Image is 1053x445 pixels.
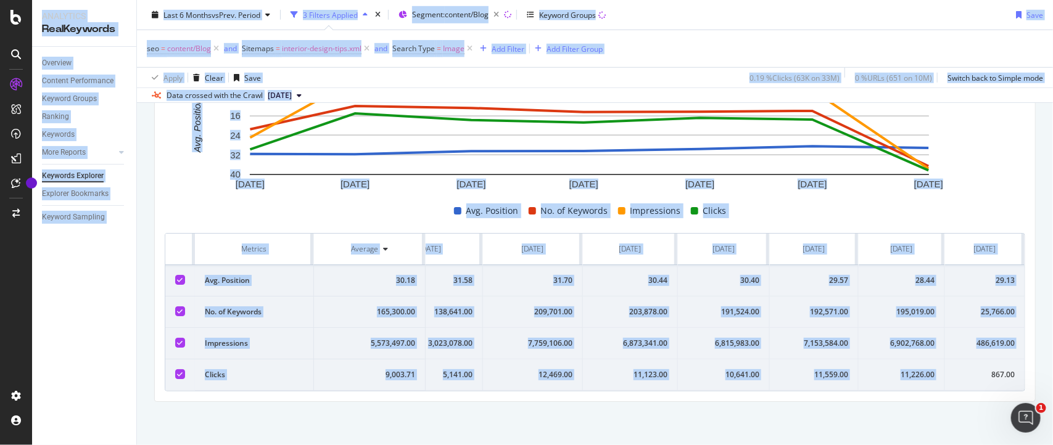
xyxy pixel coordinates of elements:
[530,41,603,56] button: Add Filter Group
[230,169,241,180] text: 40
[42,187,109,200] div: Explorer Bookmarks
[26,178,37,189] div: Tooltip anchor
[493,275,572,286] div: 31.70
[456,179,485,190] text: [DATE]
[688,369,759,380] div: 10,641.00
[539,9,596,20] div: Keyword Groups
[303,9,358,20] div: 3 Filters Applied
[541,203,608,218] span: No. of Keywords
[163,72,183,83] div: Apply
[167,90,263,101] div: Data crossed with the Crawl
[192,99,202,153] text: Avg. Position
[1036,403,1046,413] span: 1
[688,338,759,349] div: 6,815,983.00
[547,43,603,54] div: Add Filter Group
[466,203,519,218] span: Avg. Position
[236,179,265,190] text: [DATE]
[167,40,211,57] span: content/Blog
[268,90,292,101] span: 2025 Jul. 7th
[798,179,827,190] text: [DATE]
[394,5,504,25] button: Segment:content/Blog
[387,369,473,380] div: 5,141.00
[42,10,126,22] div: Analytics
[780,338,848,349] div: 7,153,584.00
[324,306,415,317] div: 165,300.00
[688,275,759,286] div: 30.40
[593,275,667,286] div: 30.44
[387,338,473,349] div: 3,023,078.00
[42,110,69,123] div: Ranking
[1011,5,1043,25] button: Save
[188,68,223,88] button: Clear
[1011,403,1041,433] iframe: Intercom live chat
[780,275,848,286] div: 29.57
[324,369,415,380] div: 9,003.71
[522,243,544,255] div: [DATE]
[42,75,114,88] div: Content Performance
[955,306,1015,317] div: 25,766.00
[42,57,72,70] div: Overview
[869,369,935,380] div: 11,226.00
[165,70,1014,194] svg: A chart.
[195,265,314,296] td: Avg. Position
[412,9,489,20] span: Segment: content/Blog
[42,110,128,123] a: Ranking
[955,275,1015,286] div: 29.13
[855,72,932,83] div: 0 % URLs ( 651 on 10M )
[688,306,759,317] div: 191,524.00
[42,169,104,182] div: Keywords Explorer
[229,68,261,88] button: Save
[282,40,361,57] span: interior-design-tips.xml
[593,369,667,380] div: 11,123.00
[593,338,667,349] div: 6,873,341.00
[276,43,280,54] span: =
[392,43,435,54] span: Search Type
[42,211,128,224] a: Keyword Sampling
[914,179,943,190] text: [DATE]
[869,338,935,349] div: 6,902,768.00
[749,72,840,83] div: 0.19 % Clicks ( 63K on 33M )
[205,243,304,255] div: Metrics
[286,5,373,25] button: 3 Filters Applied
[42,57,128,70] a: Overview
[630,203,681,218] span: Impressions
[230,150,241,160] text: 32
[943,68,1043,88] button: Switch back to Simple mode
[374,43,387,54] button: and
[42,22,126,36] div: RealKeywords
[593,306,667,317] div: 203,878.00
[42,187,128,200] a: Explorer Bookmarks
[437,43,441,54] span: =
[443,40,465,57] span: Image
[147,5,275,25] button: Last 6 MonthsvsPrev. Period
[419,243,441,255] div: [DATE]
[780,306,848,317] div: 192,571.00
[147,43,159,54] span: seo
[387,306,473,317] div: 138,641.00
[42,211,105,224] div: Keyword Sampling
[242,43,274,54] span: Sitemaps
[475,41,524,56] button: Add Filter
[492,43,524,54] div: Add Filter
[230,111,241,121] text: 16
[974,243,996,255] div: [DATE]
[493,306,572,317] div: 209,701.00
[42,146,115,159] a: More Reports
[387,275,473,286] div: 31.58
[163,9,212,20] span: Last 6 Months
[42,146,86,159] div: More Reports
[244,72,261,83] div: Save
[195,328,314,359] td: Impressions
[1026,9,1043,20] div: Save
[42,128,75,141] div: Keywords
[212,9,260,20] span: vs Prev. Period
[619,243,642,255] div: [DATE]
[955,338,1015,349] div: 486,619.00
[224,43,237,54] div: and
[42,92,97,105] div: Keyword Groups
[161,43,165,54] span: =
[324,275,415,286] div: 30.18
[324,338,415,349] div: 5,573,497.00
